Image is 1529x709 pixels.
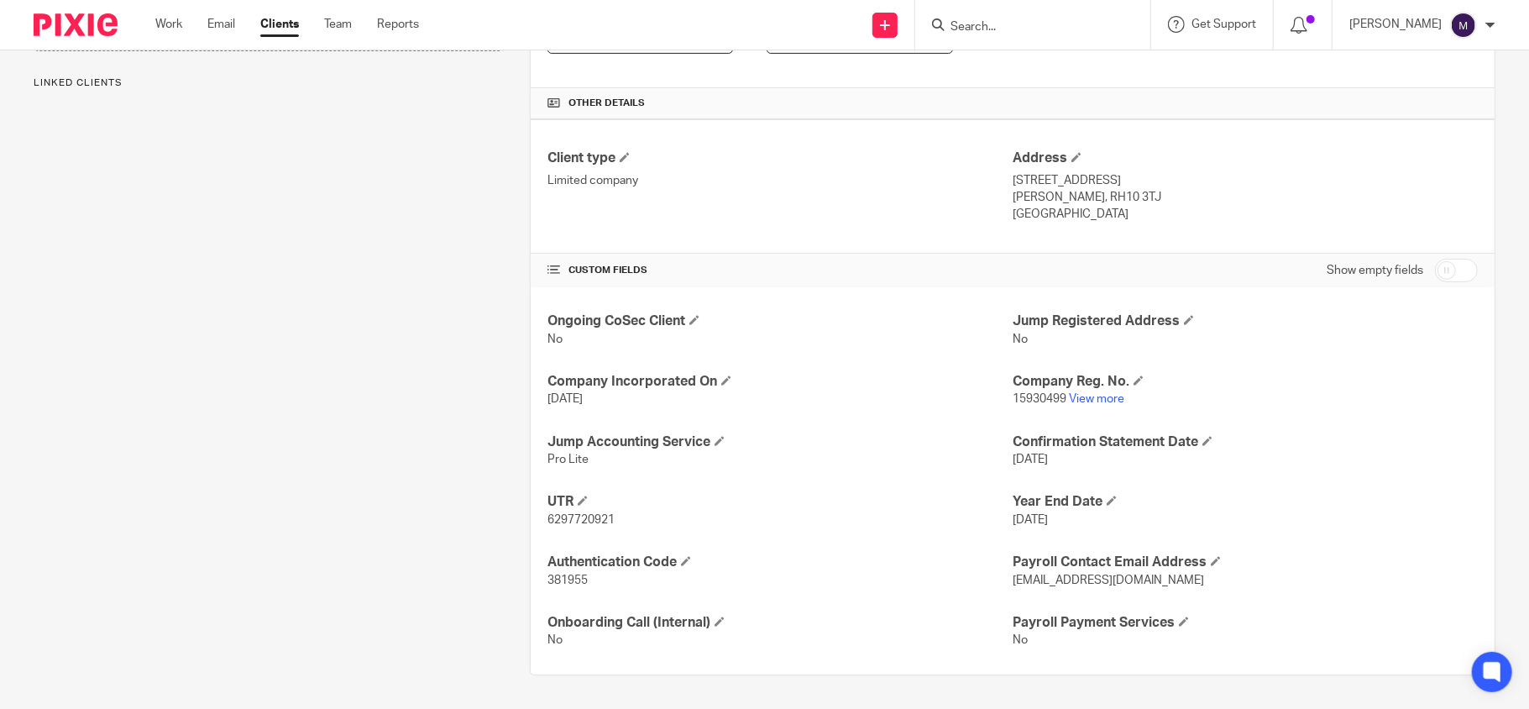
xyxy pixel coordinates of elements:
span: [DATE] [1013,514,1048,526]
span: No [1013,634,1028,646]
h4: Confirmation Statement Date [1013,433,1478,451]
h4: Company Incorporated On [547,373,1013,391]
span: Other details [568,97,645,110]
a: Reports [377,16,419,33]
p: Limited company [547,172,1013,189]
h4: Jump Accounting Service [547,433,1013,451]
span: No [547,333,563,345]
h4: Onboarding Call (Internal) [547,614,1013,632]
img: Pixie [34,13,118,36]
span: 381955 [547,575,588,586]
span: [DATE] [1013,454,1048,465]
p: [GEOGRAPHIC_DATA] [1013,206,1478,223]
a: Work [155,16,182,33]
h4: Authentication Code [547,554,1013,571]
img: svg%3E [1450,12,1477,39]
label: Show empty fields [1327,262,1423,279]
input: Search [949,20,1100,35]
h4: Year End Date [1013,493,1478,511]
h4: Company Reg. No. [1013,373,1478,391]
span: No [1013,333,1028,345]
span: [EMAIL_ADDRESS][DOMAIN_NAME] [1013,575,1204,586]
h4: Ongoing CoSec Client [547,312,1013,330]
h4: Address [1013,150,1478,167]
span: 15930499 [1013,393,1066,405]
h4: Jump Registered Address [1013,312,1478,330]
h4: Client type [547,150,1013,167]
p: Linked clients [34,76,504,90]
p: [STREET_ADDRESS] [1013,172,1478,189]
h4: Payroll Payment Services [1013,614,1478,632]
span: No [547,634,563,646]
a: Team [324,16,352,33]
a: View more [1069,393,1124,405]
p: [PERSON_NAME], RH10 3TJ [1013,189,1478,206]
h4: UTR [547,493,1013,511]
h4: Payroll Contact Email Address [1013,554,1478,571]
span: [DATE] [547,393,583,405]
span: Get Support [1191,18,1256,30]
a: Email [207,16,235,33]
h4: CUSTOM FIELDS [547,264,1013,277]
a: Clients [260,16,299,33]
span: Pro Lite [547,454,589,465]
p: [PERSON_NAME] [1349,16,1442,33]
span: 6297720921 [547,514,615,526]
